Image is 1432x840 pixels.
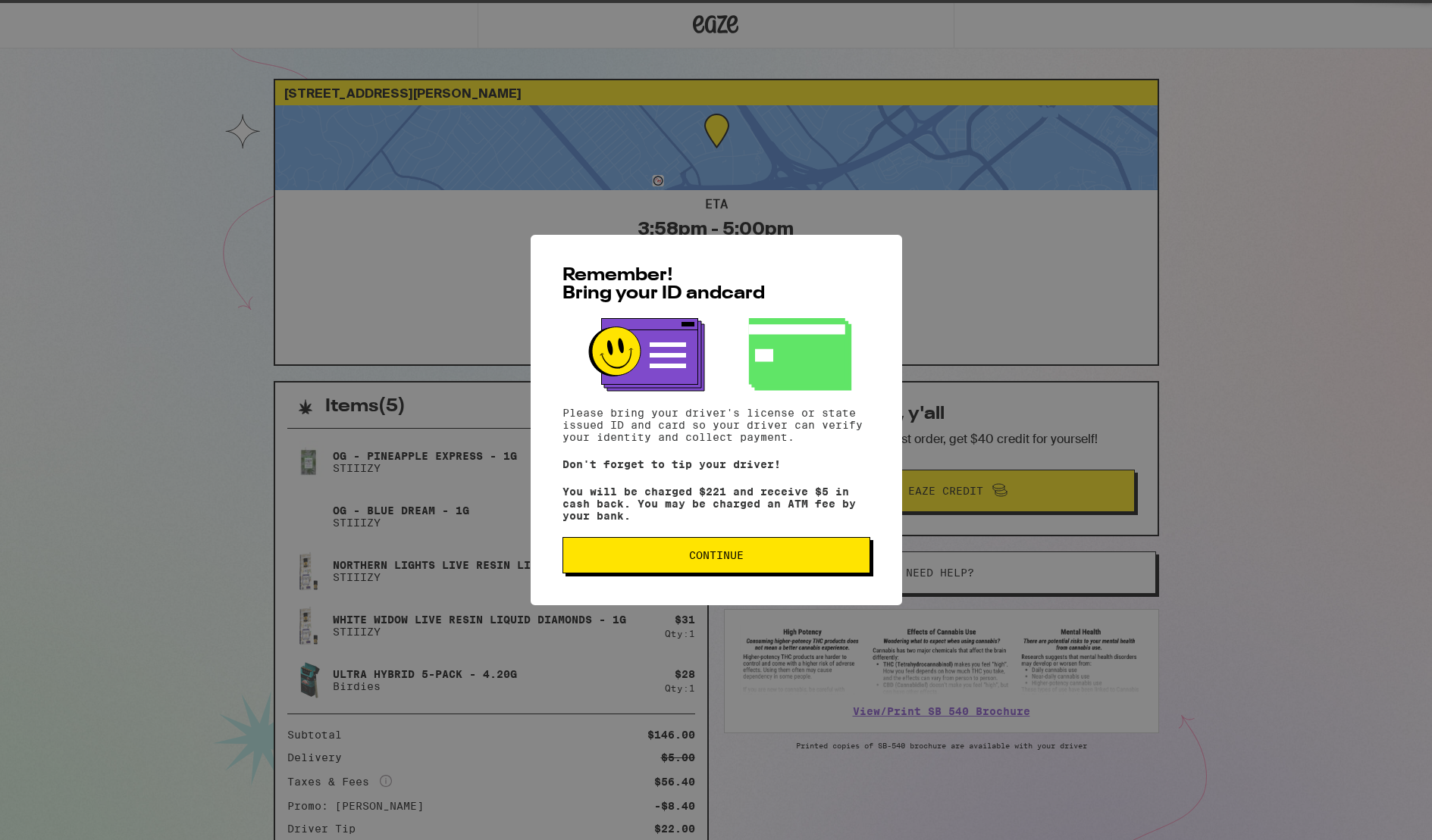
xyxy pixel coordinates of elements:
[562,267,765,303] span: Remember! Bring your ID and card
[689,550,744,561] span: Continue
[562,458,870,470] p: Don't forget to tip your driver!
[562,407,870,443] p: Please bring your driver's license or state issued ID and card so your driver can verify your ide...
[562,486,870,522] p: You will be charged $221 and receive $5 in cash back. You may be charged an ATM fee by your bank.
[562,537,870,573] button: Continue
